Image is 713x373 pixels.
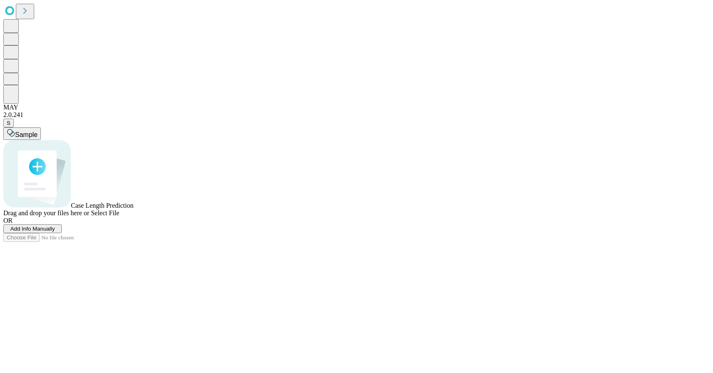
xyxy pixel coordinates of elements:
[91,209,119,216] span: Select File
[7,120,10,126] span: S
[3,209,89,216] span: Drag and drop your files here or
[3,111,710,119] div: 2.0.241
[3,217,13,224] span: OR
[3,119,14,127] button: S
[3,104,710,111] div: MAY
[15,131,38,138] span: Sample
[3,224,62,233] button: Add Info Manually
[10,226,55,232] span: Add Info Manually
[71,202,133,209] span: Case Length Prediction
[3,127,41,140] button: Sample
